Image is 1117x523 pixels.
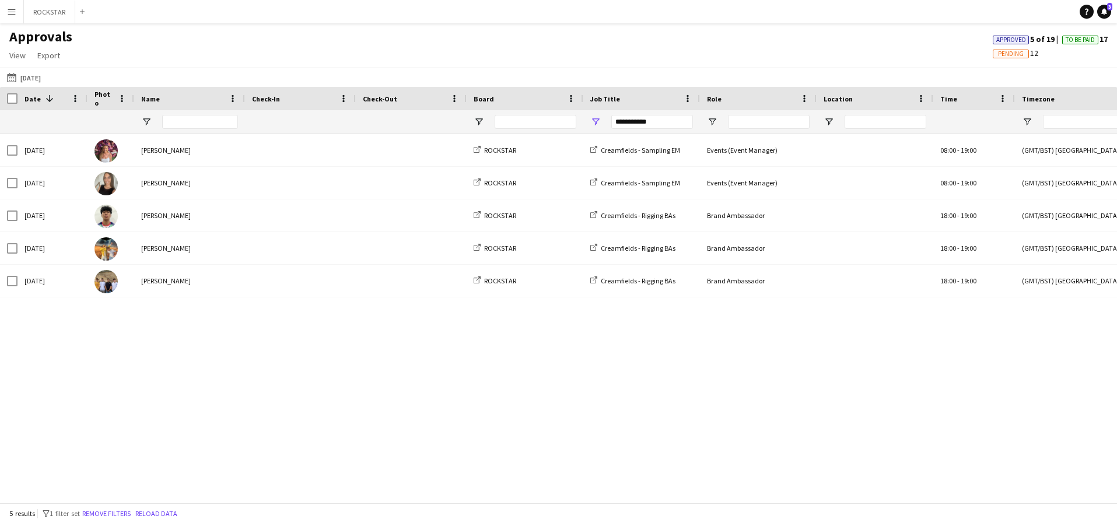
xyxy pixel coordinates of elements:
[474,94,494,103] span: Board
[601,244,675,252] span: Creamfields - Rigging BAs
[845,115,926,129] input: Location Filter Input
[957,211,960,220] span: -
[961,276,976,285] span: 19:00
[601,178,680,187] span: Creamfields - Sampling EM
[484,146,516,155] span: ROCKSTAR
[940,146,956,155] span: 08:00
[1022,94,1055,103] span: Timezone
[474,178,516,187] a: ROCKSTAR
[590,244,675,252] a: Creamfields - Rigging BAs
[474,146,516,155] a: ROCKSTAR
[474,276,516,285] a: ROCKSTAR
[957,276,960,285] span: -
[961,211,976,220] span: 19:00
[824,117,834,127] button: Open Filter Menu
[700,134,817,166] div: Events (Event Manager)
[474,211,516,220] a: ROCKSTAR
[957,244,960,252] span: -
[484,244,516,252] span: ROCKSTAR
[5,71,43,85] button: [DATE]
[17,167,87,199] div: [DATE]
[134,199,245,231] div: [PERSON_NAME]
[363,94,397,103] span: Check-Out
[37,50,60,61] span: Export
[94,270,118,293] img: Ben Allen
[134,134,245,166] div: [PERSON_NAME]
[993,48,1038,58] span: 12
[700,265,817,297] div: Brand Ambassador
[484,178,516,187] span: ROCKSTAR
[94,139,118,163] img: Kimberley Rice
[24,94,41,103] span: Date
[961,178,976,187] span: 19:00
[134,232,245,264] div: [PERSON_NAME]
[601,211,675,220] span: Creamfields - Rigging BAs
[484,276,516,285] span: ROCKSTAR
[24,1,75,23] button: ROCKSTAR
[961,244,976,252] span: 19:00
[94,205,118,228] img: Brandon Li
[940,244,956,252] span: 18:00
[94,90,113,107] span: Photo
[50,509,80,518] span: 1 filter set
[957,146,960,155] span: -
[700,167,817,199] div: Events (Event Manager)
[134,167,245,199] div: [PERSON_NAME]
[94,237,118,261] img: Luke Allen
[601,276,675,285] span: Creamfields - Rigging BAs
[728,115,810,129] input: Role Filter Input
[495,115,576,129] input: Board Filter Input
[611,115,693,129] input: Job Title Filter Input
[1062,34,1108,44] span: 17
[1066,36,1095,44] span: To Be Paid
[1097,5,1111,19] a: 3
[1107,3,1112,10] span: 3
[590,211,675,220] a: Creamfields - Rigging BAs
[17,265,87,297] div: [DATE]
[707,94,722,103] span: Role
[700,199,817,231] div: Brand Ambassador
[162,115,238,129] input: Name Filter Input
[590,146,680,155] a: Creamfields - Sampling EM
[707,117,717,127] button: Open Filter Menu
[474,117,484,127] button: Open Filter Menu
[993,34,1062,44] span: 5 of 19
[141,117,152,127] button: Open Filter Menu
[17,199,87,231] div: [DATE]
[474,244,516,252] a: ROCKSTAR
[940,94,957,103] span: Time
[133,507,180,520] button: Reload data
[996,36,1026,44] span: Approved
[9,50,26,61] span: View
[590,276,675,285] a: Creamfields - Rigging BAs
[700,232,817,264] div: Brand Ambassador
[590,94,620,103] span: Job Title
[5,48,30,63] a: View
[961,146,976,155] span: 19:00
[940,276,956,285] span: 18:00
[824,94,853,103] span: Location
[17,232,87,264] div: [DATE]
[590,117,601,127] button: Open Filter Menu
[17,134,87,166] div: [DATE]
[957,178,960,187] span: -
[484,211,516,220] span: ROCKSTAR
[252,94,280,103] span: Check-In
[33,48,65,63] a: Export
[601,146,680,155] span: Creamfields - Sampling EM
[940,211,956,220] span: 18:00
[141,94,160,103] span: Name
[1022,117,1032,127] button: Open Filter Menu
[134,265,245,297] div: [PERSON_NAME]
[940,178,956,187] span: 08:00
[998,50,1024,58] span: Pending
[80,507,133,520] button: Remove filters
[590,178,680,187] a: Creamfields - Sampling EM
[94,172,118,195] img: Heather Hryb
